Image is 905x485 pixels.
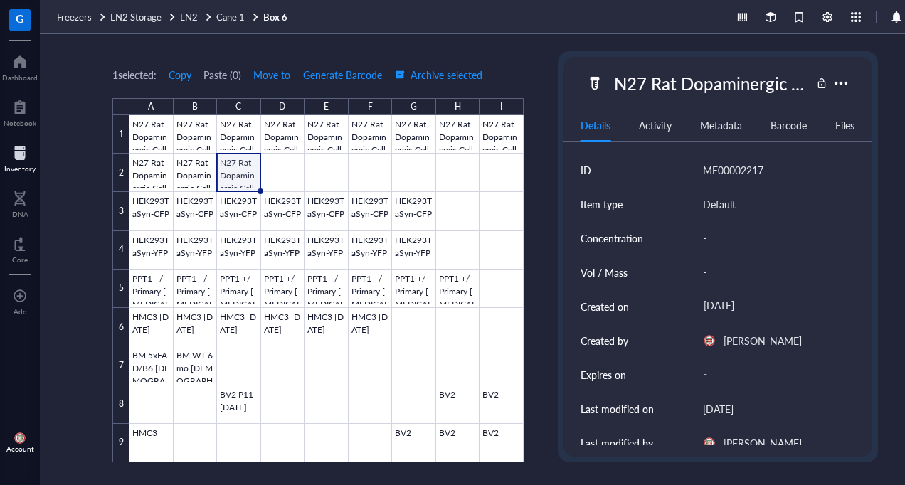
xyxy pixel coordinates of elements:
div: Default [703,196,736,213]
button: Move to [253,63,291,86]
div: H [455,98,461,115]
a: Core [12,233,28,264]
div: 7 [112,346,129,385]
a: DNA [12,187,28,218]
a: LN2Cane 1 [180,11,260,23]
div: 1 selected: [112,67,157,82]
div: - [697,257,850,287]
div: 6 [112,308,129,346]
div: Last modified on [581,401,654,417]
div: 8 [112,385,129,424]
a: Dashboard [2,50,38,82]
div: [DATE] [697,294,850,319]
img: 5d3a41d7-b5b4-42d2-8097-bb9912150ea2.jpeg [14,432,26,444]
div: F [368,98,373,115]
div: Vol / Mass [581,265,628,280]
div: Add [14,307,27,316]
div: E [324,98,329,115]
div: C [235,98,241,115]
div: Files [835,117,854,133]
div: G [411,98,417,115]
div: DNA [12,210,28,218]
span: Archive selected [395,69,482,80]
a: Freezers [57,11,107,23]
div: [PERSON_NAME] [724,332,802,349]
div: - [697,223,850,253]
div: N27 Rat Dopaminergic Cell - P1 - Waleed Minzal [608,68,811,98]
button: Copy [168,63,192,86]
a: LN2 Storage [110,11,177,23]
div: I [500,98,502,115]
button: Archive selected [394,63,483,86]
span: LN2 Storage [110,10,162,23]
div: - [697,362,850,388]
div: Notebook [4,119,36,127]
div: Expires on [581,367,626,383]
span: Copy [169,69,191,80]
div: ID [581,162,591,178]
div: Created by [581,333,628,348]
div: Details [581,117,610,133]
div: Dashboard [2,73,38,82]
span: Generate Barcode [303,69,382,80]
a: Inventory [4,142,36,173]
span: Freezers [57,10,92,23]
div: Created on [581,299,629,314]
div: Metadata [700,117,742,133]
span: Move to [253,69,290,80]
div: 2 [112,154,129,192]
div: 1 [112,115,129,154]
div: D [279,98,285,115]
div: A [148,98,154,115]
span: Cane 1 [216,10,245,23]
div: Item type [581,196,623,212]
div: ME00002217 [703,161,763,178]
div: 4 [112,231,129,270]
button: Generate Barcode [302,63,383,86]
div: Core [12,255,28,264]
a: Notebook [4,96,36,127]
div: Activity [639,117,672,133]
div: Account [6,444,34,453]
a: Box 6 [263,11,290,23]
img: 5d3a41d7-b5b4-42d2-8097-bb9912150ea2.jpeg [704,437,715,449]
div: Concentration [581,230,643,246]
div: Last modified by [581,435,653,451]
button: Paste (0) [203,63,241,86]
div: B [192,98,198,115]
div: Inventory [4,164,36,173]
span: G [16,9,24,27]
div: 5 [112,270,129,308]
span: LN2 [180,10,198,23]
div: 3 [112,192,129,230]
div: [PERSON_NAME] [724,435,802,452]
div: [DATE] [703,400,734,417]
div: Barcode [771,117,807,133]
img: 5d3a41d7-b5b4-42d2-8097-bb9912150ea2.jpeg [704,335,715,346]
div: 9 [112,424,129,462]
